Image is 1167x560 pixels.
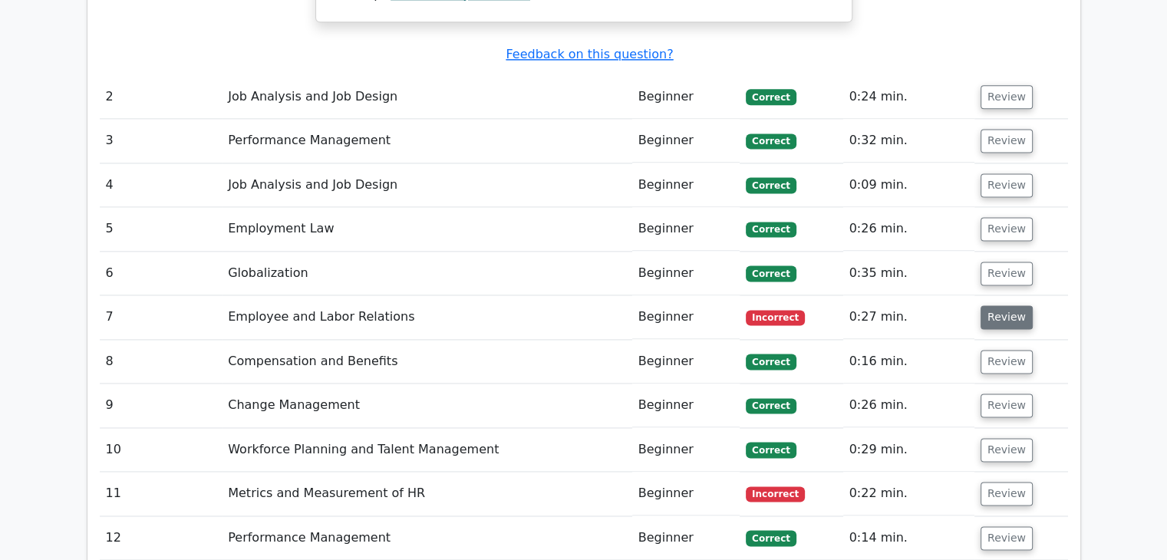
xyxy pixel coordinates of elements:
[981,350,1033,374] button: Review
[632,340,740,384] td: Beginner
[981,173,1033,197] button: Review
[632,207,740,251] td: Beginner
[222,428,632,472] td: Workforce Planning and Talent Management
[632,516,740,560] td: Beginner
[100,340,223,384] td: 8
[222,384,632,427] td: Change Management
[100,384,223,427] td: 9
[746,486,805,502] span: Incorrect
[843,75,974,119] td: 0:24 min.
[746,177,796,193] span: Correct
[981,85,1033,109] button: Review
[632,472,740,516] td: Beginner
[632,252,740,295] td: Beginner
[506,47,673,61] a: Feedback on this question?
[100,472,223,516] td: 11
[746,530,796,545] span: Correct
[843,163,974,207] td: 0:09 min.
[981,394,1033,417] button: Review
[981,438,1033,462] button: Review
[843,384,974,427] td: 0:26 min.
[981,526,1033,550] button: Review
[746,398,796,413] span: Correct
[746,354,796,369] span: Correct
[222,119,632,163] td: Performance Management
[981,262,1033,285] button: Review
[632,163,740,207] td: Beginner
[632,75,740,119] td: Beginner
[632,295,740,339] td: Beginner
[222,163,632,207] td: Job Analysis and Job Design
[222,516,632,560] td: Performance Management
[632,384,740,427] td: Beginner
[981,217,1033,241] button: Review
[222,252,632,295] td: Globalization
[746,265,796,281] span: Correct
[843,340,974,384] td: 0:16 min.
[632,119,740,163] td: Beginner
[843,516,974,560] td: 0:14 min.
[981,129,1033,153] button: Review
[981,305,1033,329] button: Review
[746,133,796,149] span: Correct
[843,428,974,472] td: 0:29 min.
[843,472,974,516] td: 0:22 min.
[222,295,632,339] td: Employee and Labor Relations
[100,252,223,295] td: 6
[746,222,796,237] span: Correct
[222,472,632,516] td: Metrics and Measurement of HR
[100,119,223,163] td: 3
[632,428,740,472] td: Beginner
[222,340,632,384] td: Compensation and Benefits
[100,163,223,207] td: 4
[843,295,974,339] td: 0:27 min.
[222,75,632,119] td: Job Analysis and Job Design
[843,252,974,295] td: 0:35 min.
[981,482,1033,506] button: Review
[100,75,223,119] td: 2
[100,295,223,339] td: 7
[843,207,974,251] td: 0:26 min.
[100,207,223,251] td: 5
[746,89,796,104] span: Correct
[746,442,796,457] span: Correct
[843,119,974,163] td: 0:32 min.
[100,516,223,560] td: 12
[746,310,805,325] span: Incorrect
[222,207,632,251] td: Employment Law
[100,428,223,472] td: 10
